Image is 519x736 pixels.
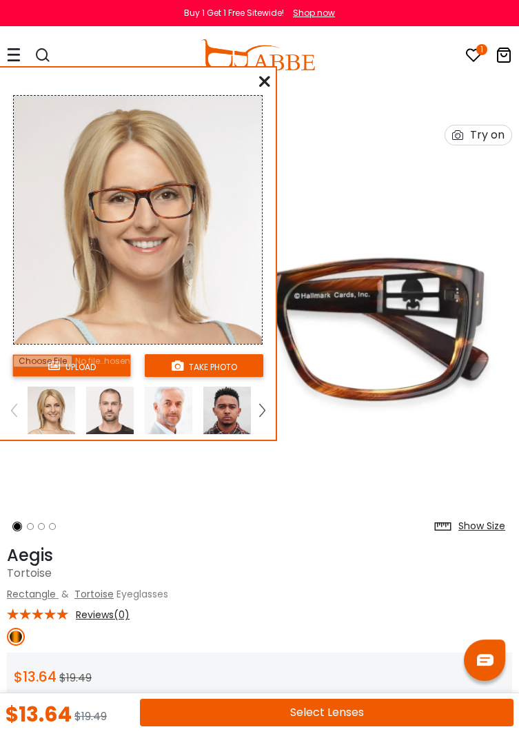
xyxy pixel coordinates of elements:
a: 1 [465,50,482,65]
div: $19.49 [74,704,107,725]
img: tryonModel8.png [145,387,192,434]
button: Select Lenses [140,699,513,726]
a: Shop now [286,7,335,19]
span: Eyeglasses [116,587,168,601]
img: left.png [11,404,17,416]
span: Reviews(0) [76,609,130,621]
div: Shop now [293,7,335,19]
button: take photo [145,354,263,377]
img: original.png [80,169,206,238]
span: & [59,587,72,601]
i: 1 [476,44,487,55]
img: right.png [259,404,265,416]
div: Try on [470,125,505,145]
a: Tortoise [74,587,114,601]
div: $13.64 [6,704,72,725]
h1: Aegis [7,546,512,566]
img: tryonModel2.png [203,387,251,434]
a: Rectangle [7,587,56,601]
img: tryonModel5.png [86,387,134,434]
button: upload [12,354,131,377]
div: Show Size [458,519,505,533]
img: abbeglasses.com [201,39,314,74]
span: $19.49 [59,670,92,686]
img: tryonModel7.png [28,387,75,434]
div: Buy 1 Get 1 Free Sitewide! [184,7,284,19]
img: tryonModel7.png [14,96,262,344]
img: chat [477,654,493,666]
span: $13.64 [14,667,57,686]
span: Tortoise [7,565,52,581]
